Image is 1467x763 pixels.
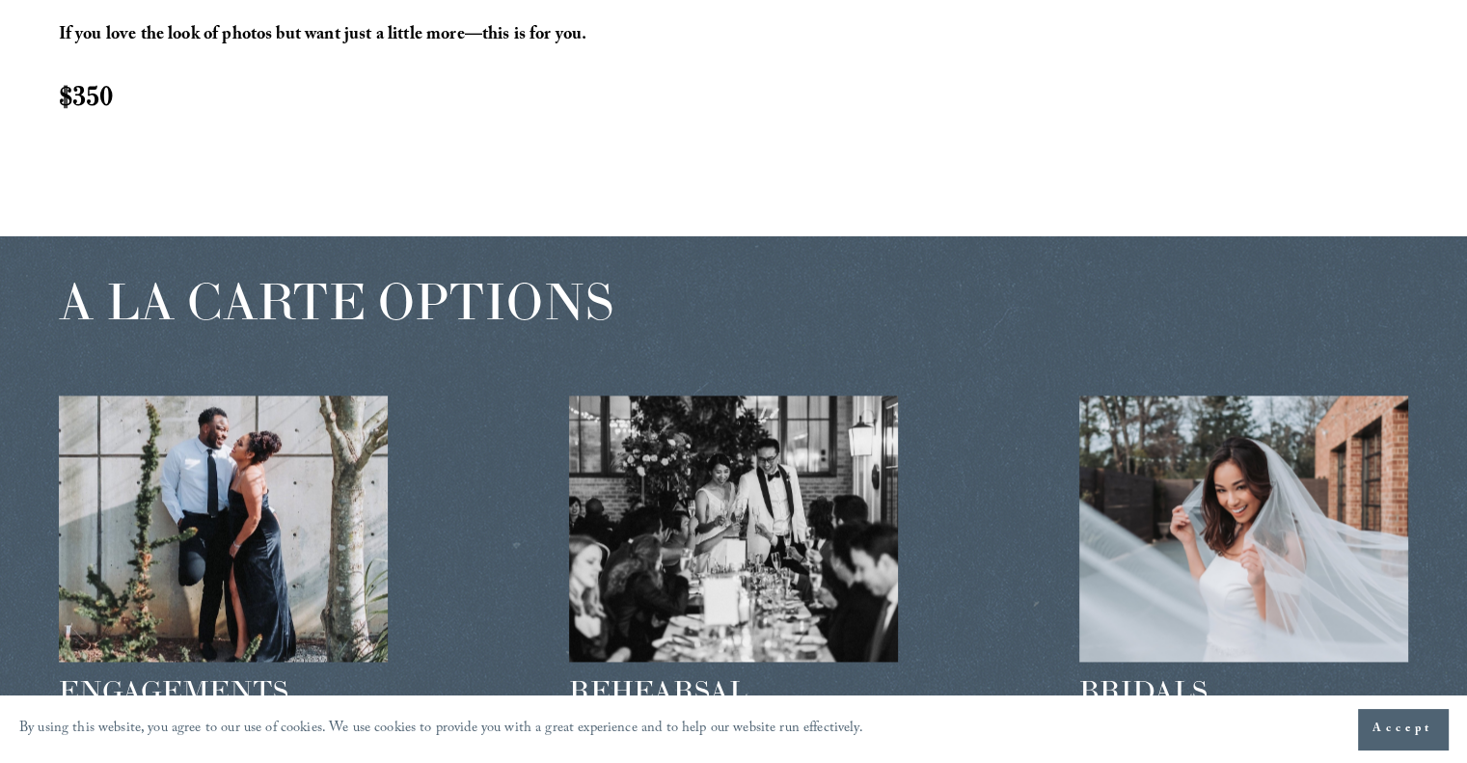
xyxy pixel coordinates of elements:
[59,673,288,708] span: ENGAGEMENTS
[1079,673,1208,708] span: BRIDALS
[59,269,613,333] span: A LA CARTE OPTIONS
[19,716,863,744] p: By using this website, you agree to our use of cookies. We use cookies to provide you with a grea...
[59,21,587,51] strong: If you love the look of photos but want just a little more—this is for you.
[59,78,113,113] strong: $350
[1358,709,1448,749] button: Accept
[1372,720,1433,739] span: Accept
[569,673,747,708] span: REHEARSAL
